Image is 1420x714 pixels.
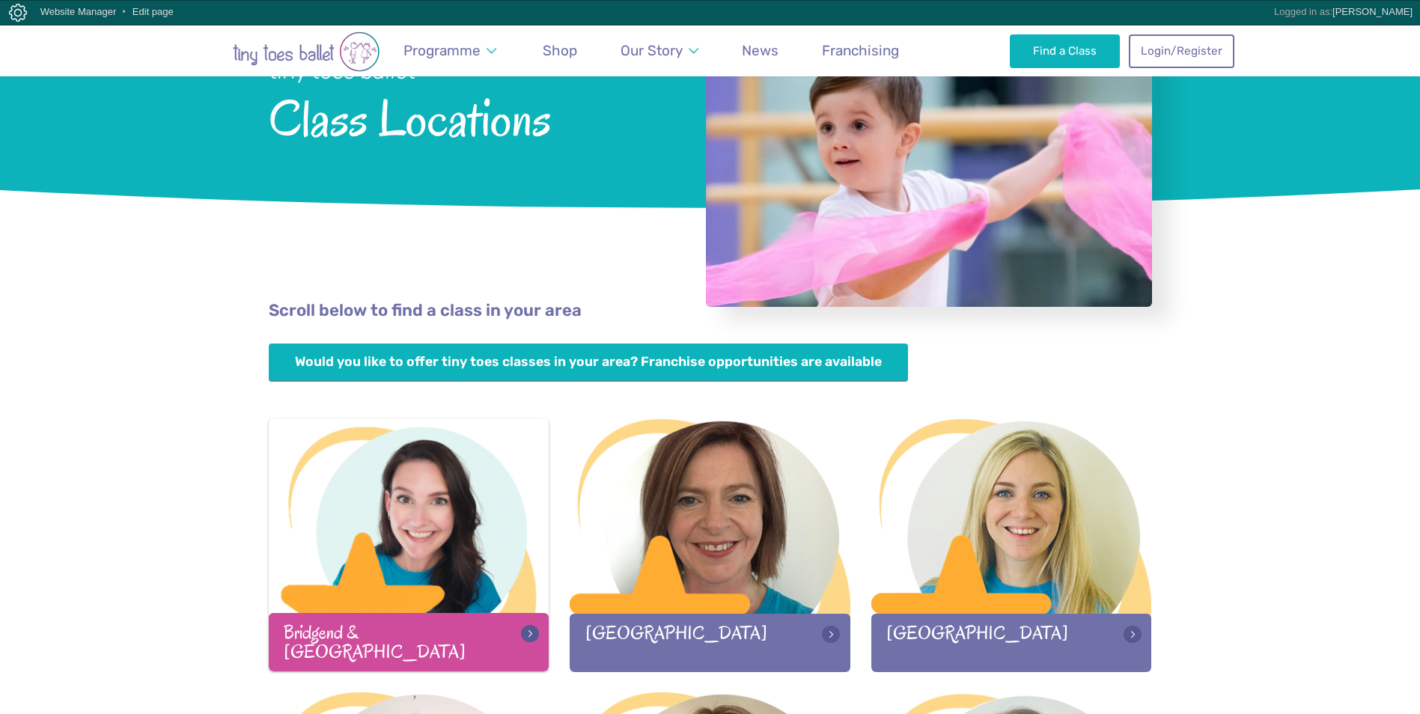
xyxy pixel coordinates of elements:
[570,419,850,671] a: [GEOGRAPHIC_DATA]
[40,6,117,17] a: Website Manager
[543,42,577,59] span: Shop
[269,344,909,382] a: Would you like to offer tiny toes classes in your area? Franchise opportunities are available
[822,42,899,59] span: Franchising
[269,418,549,671] a: Bridgend & [GEOGRAPHIC_DATA]
[9,4,27,22] img: Copper Bay Digital CMS
[871,419,1152,671] a: [GEOGRAPHIC_DATA]
[536,33,585,68] a: Shop
[397,33,504,68] a: Programme
[871,614,1152,671] div: [GEOGRAPHIC_DATA]
[570,614,850,671] div: [GEOGRAPHIC_DATA]
[621,42,683,59] span: Our Story
[269,299,1152,323] p: Scroll below to find a class in your area
[1274,1,1413,23] div: Logged in as:
[132,6,174,17] a: Edit page
[1010,34,1120,67] a: Find a Class
[186,31,426,72] img: tiny toes ballet
[815,33,906,68] a: Franchising
[403,42,481,59] span: Programme
[1129,34,1234,67] a: Login/Register
[613,33,705,68] a: Our Story
[186,24,426,76] a: Go to home page
[742,42,778,59] span: News
[1332,6,1413,17] a: [PERSON_NAME]
[269,613,549,671] div: Bridgend & [GEOGRAPHIC_DATA]
[735,33,786,68] a: News
[269,86,666,147] span: Class Locations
